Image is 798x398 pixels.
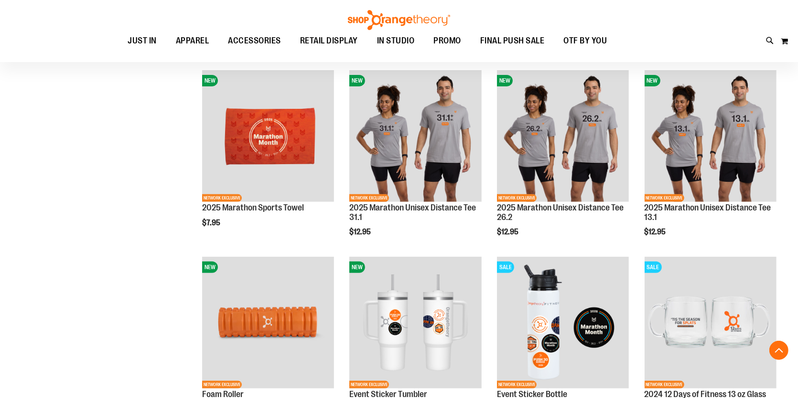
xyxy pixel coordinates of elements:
[202,70,334,203] a: 2025 Marathon Sports TowelNEWNETWORK EXCLUSIVE
[202,194,242,202] span: NETWORK EXCLUSIVE
[645,70,776,203] a: 2025 Marathon Unisex Distance Tee 13.1NEWNETWORK EXCLUSIVE
[497,228,520,236] span: $12.95
[564,30,607,52] span: OTF BY YOU
[176,30,209,52] span: APPAREL
[492,65,634,261] div: product
[645,257,776,390] a: Main image of 2024 12 Days of Fitness 13 oz Glass MugSALENETWORK EXCLUSIVE
[166,30,219,52] a: APPAREL
[202,219,222,227] span: $7.95
[345,65,486,261] div: product
[497,262,514,273] span: SALE
[645,257,776,388] img: Main image of 2024 12 Days of Fitness 13 oz Glass Mug
[645,262,662,273] span: SALE
[640,65,781,261] div: product
[377,30,415,52] span: IN STUDIO
[128,30,157,52] span: JUST IN
[497,70,629,202] img: 2025 Marathon Unisex Distance Tee 26.2
[480,30,545,52] span: FINAL PUSH SALE
[291,30,367,52] a: RETAIL DISPLAY
[346,10,452,30] img: Shop Orangetheory
[300,30,358,52] span: RETAIL DISPLAY
[349,262,365,273] span: NEW
[219,30,291,52] a: ACCESSORIES
[497,203,624,222] a: 2025 Marathon Unisex Distance Tee 26.2
[497,381,537,388] span: NETWORK EXCLUSIVE
[645,70,776,202] img: 2025 Marathon Unisex Distance Tee 13.1
[349,194,389,202] span: NETWORK EXCLUSIVE
[202,203,304,212] a: 2025 Marathon Sports Towel
[497,194,537,202] span: NETWORK EXCLUSIVE
[197,65,339,251] div: product
[497,257,629,390] a: Event Sticker BottleSALENETWORK EXCLUSIVE
[349,381,389,388] span: NETWORK EXCLUSIVE
[367,30,424,52] a: IN STUDIO
[349,70,481,202] img: 2025 Marathon Unisex Distance Tee 31.1
[424,30,471,52] a: PROMO
[349,203,476,222] a: 2025 Marathon Unisex Distance Tee 31.1
[645,194,684,202] span: NETWORK EXCLUSIVE
[202,257,334,390] a: Foam RollerNEWNETWORK EXCLUSIVE
[645,75,660,86] span: NEW
[769,341,788,360] button: Back To Top
[202,75,218,86] span: NEW
[349,257,481,390] a: OTF 40 oz. Sticker TumblerNEWNETWORK EXCLUSIVE
[349,228,372,236] span: $12.95
[554,30,617,52] a: OTF BY YOU
[471,30,554,52] a: FINAL PUSH SALE
[645,381,684,388] span: NETWORK EXCLUSIVE
[202,70,334,202] img: 2025 Marathon Sports Towel
[645,203,771,222] a: 2025 Marathon Unisex Distance Tee 13.1
[202,257,334,388] img: Foam Roller
[645,228,668,236] span: $12.95
[349,70,481,203] a: 2025 Marathon Unisex Distance Tee 31.1NEWNETWORK EXCLUSIVE
[497,70,629,203] a: 2025 Marathon Unisex Distance Tee 26.2NEWNETWORK EXCLUSIVE
[202,262,218,273] span: NEW
[349,75,365,86] span: NEW
[434,30,462,52] span: PROMO
[497,257,629,388] img: Event Sticker Bottle
[228,30,281,52] span: ACCESSORIES
[349,257,481,388] img: OTF 40 oz. Sticker Tumbler
[202,381,242,388] span: NETWORK EXCLUSIVE
[119,30,167,52] a: JUST IN
[497,75,513,86] span: NEW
